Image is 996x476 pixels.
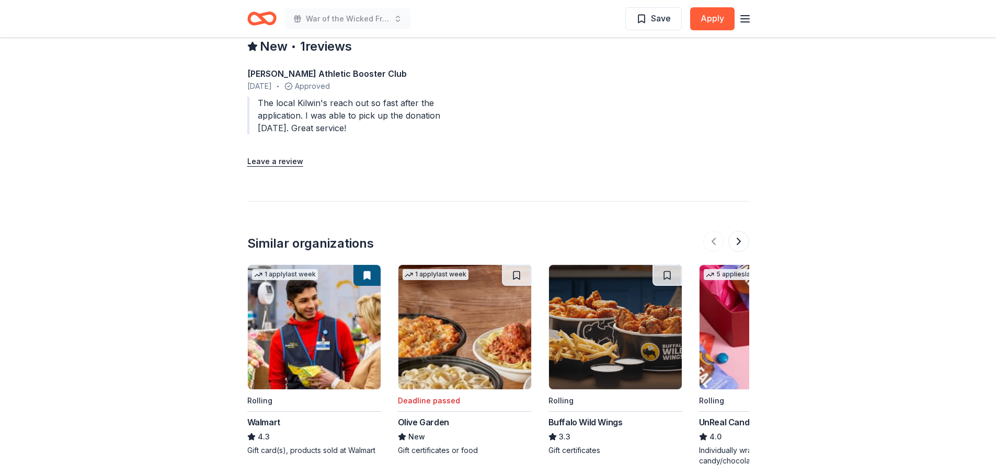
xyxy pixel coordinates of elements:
[704,269,777,280] div: 5 applies last week
[247,97,473,134] div: The local Kilwin's reach out so fast after the application. I was able to pick up the donation [D...
[247,235,374,252] div: Similar organizations
[300,38,352,55] span: 1 reviews
[247,67,473,80] div: [PERSON_NAME] Athletic Booster Club
[408,431,425,443] span: New
[306,13,390,25] span: War of the Wicked Friendly 10uC
[549,265,682,389] img: Image for Buffalo Wild Wings
[252,269,318,280] div: 1 apply last week
[651,11,671,25] span: Save
[548,394,574,407] div: Rolling
[699,416,754,428] div: UnReal Candy
[398,394,460,407] div: Deadline passed
[285,8,410,29] button: War of the Wicked Friendly 10uC
[398,264,532,456] a: Image for Olive Garden1 applylast weekDeadline passedOlive GardenNewGift certificates or food
[247,80,272,92] span: [DATE]
[625,7,682,30] button: Save
[260,38,288,55] span: New
[277,82,279,90] span: •
[258,431,270,443] span: 4.3
[247,264,381,456] a: Image for Walmart1 applylast weekRollingWalmart4.3Gift card(s), products sold at Walmart
[709,431,722,443] span: 4.0
[559,431,570,443] span: 3.3
[247,80,473,92] div: Approved
[699,445,833,466] div: Individually wrapped or pouches of candy/chocolate product(s)
[398,445,532,456] div: Gift certificates or food
[548,416,623,428] div: Buffalo Wild Wings
[248,265,381,389] img: Image for Walmart
[403,269,468,280] div: 1 apply last week
[398,416,449,428] div: Olive Garden
[700,265,832,389] img: Image for UnReal Candy
[690,7,735,30] button: Apply
[699,264,833,466] a: Image for UnReal Candy5 applieslast weekRollingOnline appUnReal Candy4.0Individually wrapped or p...
[247,6,277,31] a: Home
[247,416,280,428] div: Walmart
[548,445,682,456] div: Gift certificates
[291,41,296,52] span: •
[699,394,724,407] div: Rolling
[247,445,381,456] div: Gift card(s), products sold at Walmart
[548,264,682,456] a: Image for Buffalo Wild WingsRollingBuffalo Wild Wings3.3Gift certificates
[247,155,303,168] button: Leave a review
[247,394,272,407] div: Rolling
[398,265,531,389] img: Image for Olive Garden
